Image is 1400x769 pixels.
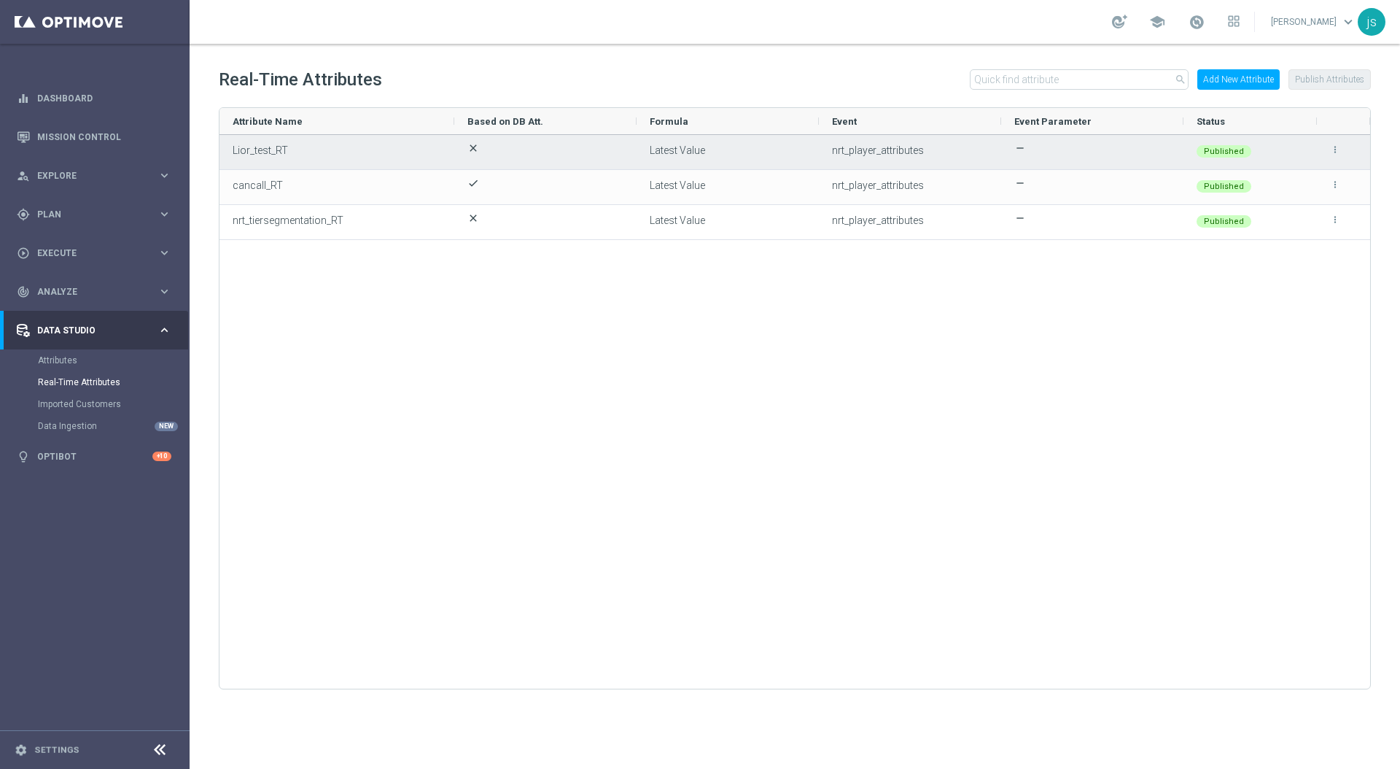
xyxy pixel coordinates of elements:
[38,415,188,437] div: Data Ingestion
[1330,215,1340,225] i: more_vert
[467,116,543,127] span: Based on DB Att.
[16,209,172,220] button: gps_fixed Plan keyboard_arrow_right
[219,68,382,91] h2: Real-Time Attributes
[650,116,688,127] span: Formula
[17,247,157,260] div: Execute
[467,212,479,224] span: close
[38,376,152,388] a: Real-Time Attributes
[1269,11,1358,33] a: [PERSON_NAME]keyboard_arrow_down
[17,79,171,117] div: Dashboard
[37,326,157,335] span: Data Studio
[16,451,172,463] button: lightbulb Optibot +10
[1358,8,1385,36] div: js
[1014,142,1026,154] span: remove
[37,117,171,156] a: Mission Control
[1197,145,1251,158] div: Published
[16,170,172,182] button: person_search Explore keyboard_arrow_right
[157,285,171,298] i: keyboard_arrow_right
[152,452,171,461] div: +10
[35,746,79,754] a: Settings
[1175,74,1186,85] i: search
[832,179,924,191] span: nrt_player_attributes
[157,246,171,260] i: keyboard_arrow_right
[1330,179,1340,190] i: more_vert
[650,179,705,191] span: Latest Value
[17,208,157,221] div: Plan
[17,92,30,105] i: equalizer
[1014,212,1026,224] span: remove
[17,324,157,337] div: Data Studio
[17,285,157,298] div: Analyze
[38,398,152,410] a: Imported Customers
[17,437,171,476] div: Optibot
[832,144,924,156] span: nrt_player_attributes
[17,208,30,221] i: gps_fixed
[233,179,283,191] span: cancall_RT
[233,215,343,226] span: nrt_tiersegmentation_RT
[1330,144,1340,155] i: more_vert
[155,422,178,431] div: NEW
[832,215,924,226] span: nrt_player_attributes
[17,117,171,156] div: Mission Control
[37,249,157,258] span: Execute
[16,131,172,143] button: Mission Control
[37,437,152,476] a: Optibot
[1014,116,1092,127] span: Event Parameter
[38,393,188,415] div: Imported Customers
[467,142,479,154] span: close
[37,210,157,219] span: Plan
[1149,14,1165,30] span: school
[17,169,30,182] i: person_search
[157,323,171,337] i: keyboard_arrow_right
[38,420,152,432] a: Data Ingestion
[16,286,172,298] button: track_changes Analyze keyboard_arrow_right
[1197,69,1280,90] button: Add New Attribute
[16,247,172,259] button: play_circle_outline Execute keyboard_arrow_right
[17,450,30,463] i: lightbulb
[37,287,157,296] span: Analyze
[650,144,705,156] span: Latest Value
[16,93,172,104] button: equalizer Dashboard
[233,144,288,156] span: Lior_test_RT
[1197,215,1251,228] div: Published
[970,69,1189,90] input: Quick find attribute
[650,215,705,226] span: Latest Value
[157,169,171,182] i: keyboard_arrow_right
[15,743,28,757] i: settings
[37,79,171,117] a: Dashboard
[832,116,857,127] span: Event
[467,177,479,189] span: check
[1340,14,1356,30] span: keyboard_arrow_down
[17,247,30,260] i: play_circle_outline
[1197,180,1251,193] div: Published
[38,349,188,371] div: Attributes
[1197,116,1225,127] span: Status
[1014,177,1026,189] span: remove
[233,116,303,127] span: Attribute Name
[37,171,157,180] span: Explore
[157,207,171,221] i: keyboard_arrow_right
[16,325,172,336] button: Data Studio keyboard_arrow_right
[38,355,152,366] a: Attributes
[17,169,157,182] div: Explore
[38,371,188,393] div: Real-Time Attributes
[17,285,30,298] i: track_changes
